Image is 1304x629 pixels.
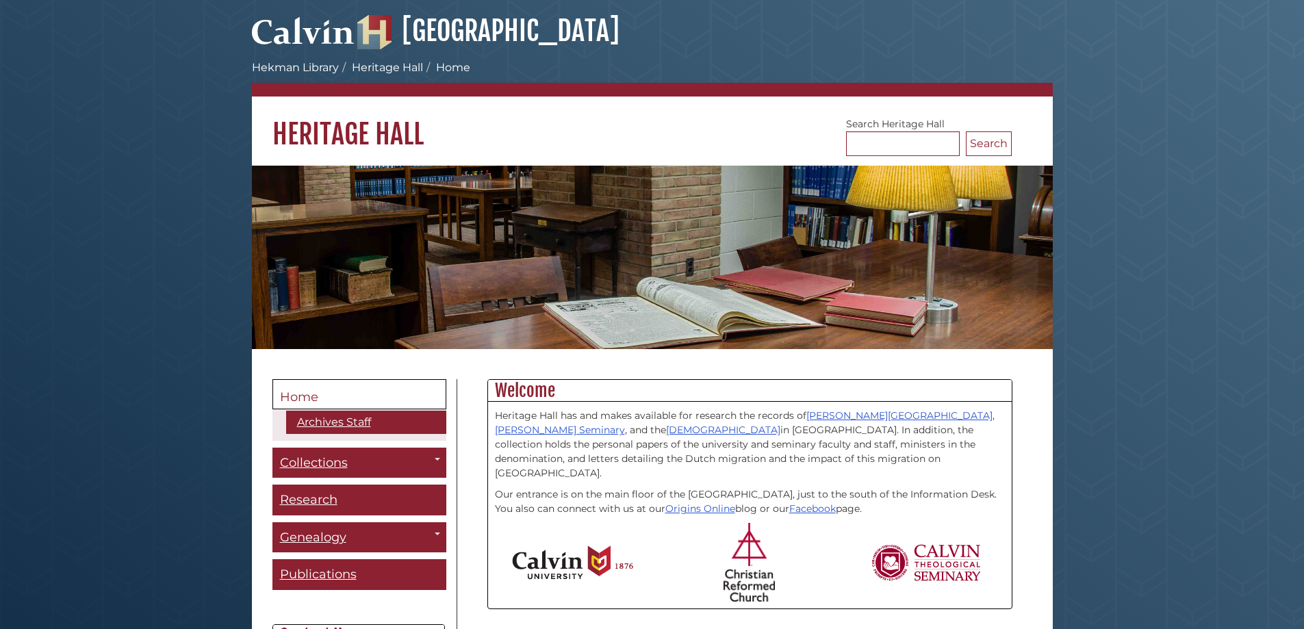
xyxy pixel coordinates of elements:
[286,411,446,434] a: Archives Staff
[495,424,625,436] a: [PERSON_NAME] Seminary
[280,389,318,405] span: Home
[495,487,1005,516] p: Our entrance is on the main floor of the [GEOGRAPHIC_DATA], just to the south of the Information ...
[252,31,355,44] a: Calvin University
[272,559,446,590] a: Publications
[357,14,619,48] a: [GEOGRAPHIC_DATA]
[280,492,337,507] span: Research
[272,379,446,409] a: Home
[252,97,1053,151] h1: Heritage Hall
[252,11,355,49] img: Calvin
[280,455,348,470] span: Collections
[272,485,446,515] a: Research
[666,424,780,436] a: [DEMOGRAPHIC_DATA]
[871,544,982,581] img: Calvin Theological Seminary
[280,567,357,582] span: Publications
[806,409,993,422] a: [PERSON_NAME][GEOGRAPHIC_DATA]
[789,502,836,515] a: Facebook
[512,545,633,580] img: Calvin University
[966,131,1012,156] button: Search
[272,448,446,478] a: Collections
[252,61,339,74] a: Hekman Library
[488,380,1012,402] h2: Welcome
[495,409,1005,480] p: Heritage Hall has and makes available for research the records of , , and the in [GEOGRAPHIC_DATA...
[352,61,423,74] a: Heritage Hall
[724,523,775,602] img: Christian Reformed Church
[272,522,446,553] a: Genealogy
[252,60,1053,97] nav: breadcrumb
[280,530,346,545] span: Genealogy
[357,15,392,49] img: Hekman Library Logo
[423,60,470,76] li: Home
[665,502,735,515] a: Origins Online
